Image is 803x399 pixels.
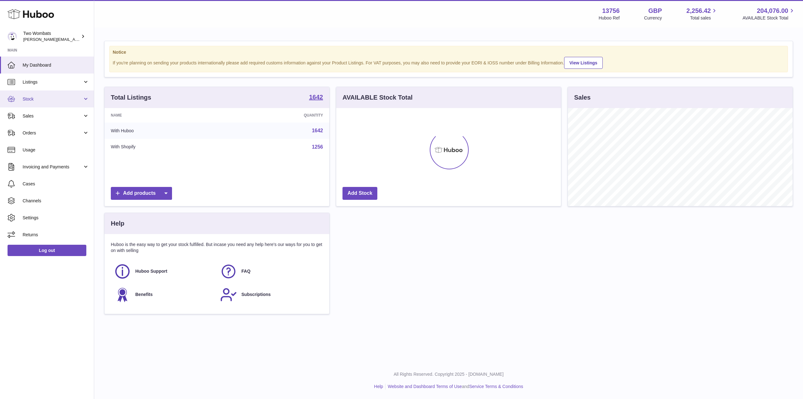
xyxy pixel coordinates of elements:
div: Huboo Ref [599,15,620,21]
td: With Shopify [105,139,226,155]
a: FAQ [220,263,320,280]
a: 204,076.00 AVAILABLE Stock Total [742,7,795,21]
span: Settings [23,215,89,221]
span: Huboo Support [135,268,167,274]
strong: Notice [113,49,784,55]
span: Listings [23,79,83,85]
h3: Total Listings [111,93,151,102]
a: Huboo Support [114,263,214,280]
a: 1256 [312,144,323,150]
a: View Listings [564,57,603,69]
span: Sales [23,113,83,119]
a: Add products [111,187,172,200]
span: Subscriptions [241,292,271,298]
strong: GBP [648,7,662,15]
span: Total sales [690,15,718,21]
p: Huboo is the easy way to get your stock fulfilled. But incase you need any help here's our ways f... [111,242,323,254]
a: Service Terms & Conditions [469,384,523,389]
h3: AVAILABLE Stock Total [342,93,412,102]
span: [PERSON_NAME][EMAIL_ADDRESS][PERSON_NAME][DOMAIN_NAME] [23,37,159,42]
div: If you're planning on sending your products internationally please add required customs informati... [113,56,784,69]
a: 2,256.42 Total sales [687,7,718,21]
a: Subscriptions [220,286,320,303]
span: Usage [23,147,89,153]
td: With Huboo [105,123,226,139]
span: Benefits [135,292,153,298]
span: FAQ [241,268,251,274]
h3: Sales [574,93,590,102]
a: Help [374,384,383,389]
li: and [385,384,523,390]
span: 204,076.00 [757,7,788,15]
span: Orders [23,130,83,136]
a: Benefits [114,286,214,303]
p: All Rights Reserved. Copyright 2025 - [DOMAIN_NAME] [99,371,798,377]
div: Currency [644,15,662,21]
a: Add Stock [342,187,377,200]
th: Name [105,108,226,123]
h3: Help [111,219,124,228]
span: Returns [23,232,89,238]
img: philip.carroll@twowombats.com [8,32,17,41]
strong: 1642 [309,94,323,100]
a: Log out [8,245,86,256]
span: Channels [23,198,89,204]
span: 2,256.42 [687,7,711,15]
a: 1642 [312,128,323,133]
span: Invoicing and Payments [23,164,83,170]
a: 1642 [309,94,323,101]
span: My Dashboard [23,62,89,68]
span: Cases [23,181,89,187]
div: Two Wombats [23,30,80,42]
strong: 13756 [602,7,620,15]
span: AVAILABLE Stock Total [742,15,795,21]
th: Quantity [226,108,329,123]
a: Website and Dashboard Terms of Use [388,384,462,389]
span: Stock [23,96,83,102]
